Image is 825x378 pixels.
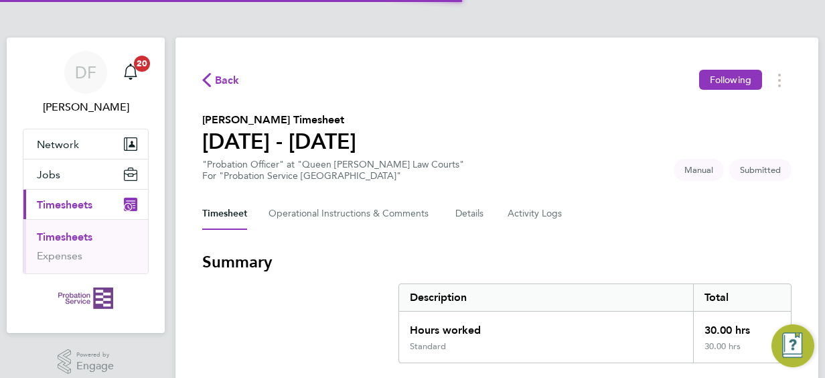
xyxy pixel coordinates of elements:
span: Powered by [76,349,114,361]
button: Back [202,72,240,88]
a: Expenses [37,249,82,262]
div: Summary [398,283,792,363]
button: Following [699,70,762,90]
div: For "Probation Service [GEOGRAPHIC_DATA]" [202,170,464,182]
span: This timesheet was manually created. [674,159,724,181]
span: DF [75,64,96,81]
span: Back [215,72,240,88]
button: Network [23,129,148,159]
div: "Probation Officer" at "Queen [PERSON_NAME] Law Courts" [202,159,464,182]
span: Jobs [37,168,60,181]
a: 20 [117,51,144,94]
h3: Summary [202,251,792,273]
span: Network [37,138,79,151]
button: Details [455,198,486,230]
button: Jobs [23,160,148,189]
div: 30.00 hrs [693,341,791,363]
span: Following [710,74,751,86]
button: Timesheets Menu [767,70,792,90]
div: 30.00 hrs [693,312,791,341]
button: Engage Resource Center [771,324,814,367]
button: Timesheet [202,198,247,230]
img: probationservice-logo-retina.png [58,288,112,309]
button: Activity Logs [508,198,564,230]
a: Powered byEngage [58,349,115,375]
span: This timesheet is Submitted. [729,159,792,181]
a: Go to home page [23,288,149,309]
h1: [DATE] - [DATE] [202,128,356,155]
a: Timesheets [37,231,92,243]
div: Standard [410,341,446,352]
a: DF[PERSON_NAME] [23,51,149,115]
nav: Main navigation [7,38,165,333]
span: Debbie Farrell [23,99,149,115]
div: Timesheets [23,219,148,273]
button: Operational Instructions & Comments [269,198,434,230]
div: Hours worked [399,312,693,341]
span: 20 [134,56,150,72]
button: Timesheets [23,190,148,219]
span: Engage [76,361,114,372]
span: Timesheets [37,198,92,211]
div: Total [693,284,791,311]
div: Description [399,284,693,311]
h2: [PERSON_NAME] Timesheet [202,112,356,128]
